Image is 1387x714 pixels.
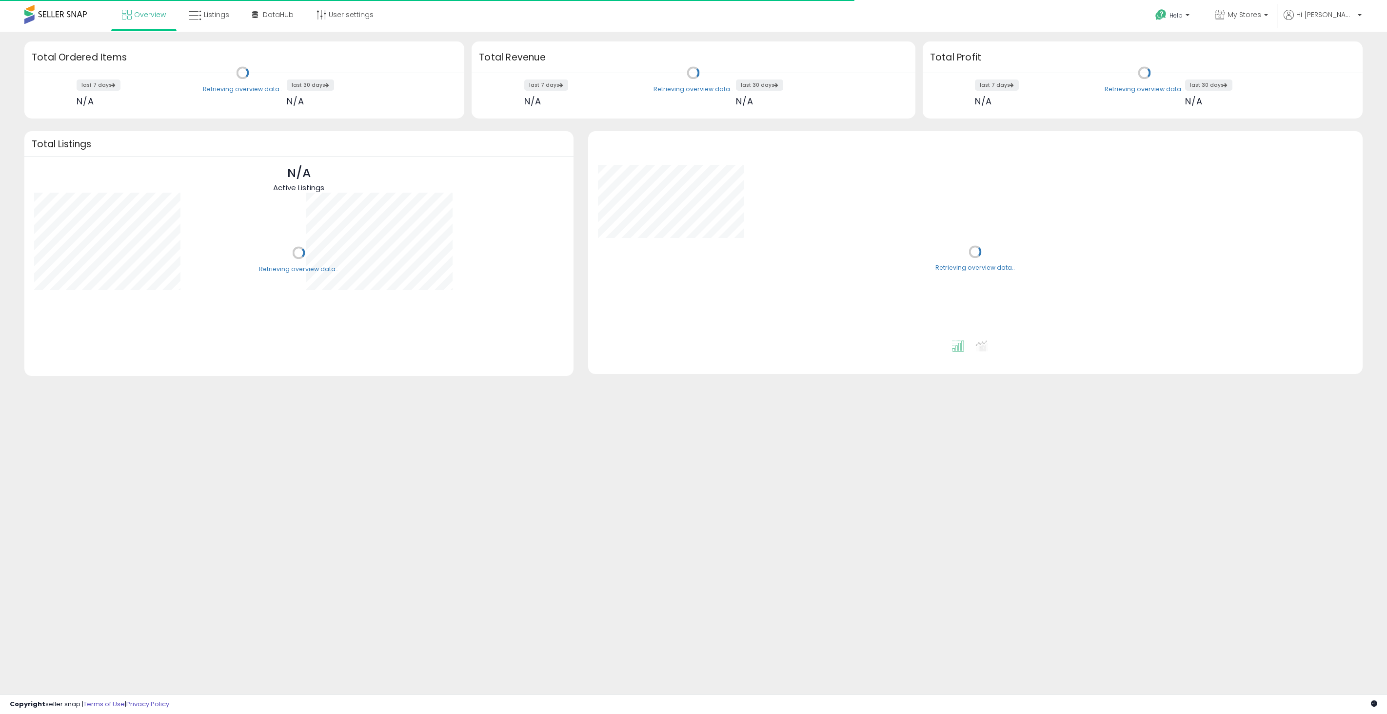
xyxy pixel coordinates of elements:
div: Retrieving overview data.. [654,85,733,94]
span: Listings [204,10,229,20]
div: Retrieving overview data.. [935,264,1015,273]
div: Retrieving overview data.. [1105,85,1184,94]
span: My Stores [1228,10,1261,20]
div: Retrieving overview data.. [259,265,338,274]
span: DataHub [263,10,294,20]
span: Overview [134,10,166,20]
a: Help [1148,1,1199,32]
i: Get Help [1155,9,1167,21]
span: Help [1169,11,1183,20]
div: Retrieving overview data.. [203,85,282,94]
span: Hi [PERSON_NAME] [1296,10,1355,20]
a: Hi [PERSON_NAME] [1284,10,1362,32]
